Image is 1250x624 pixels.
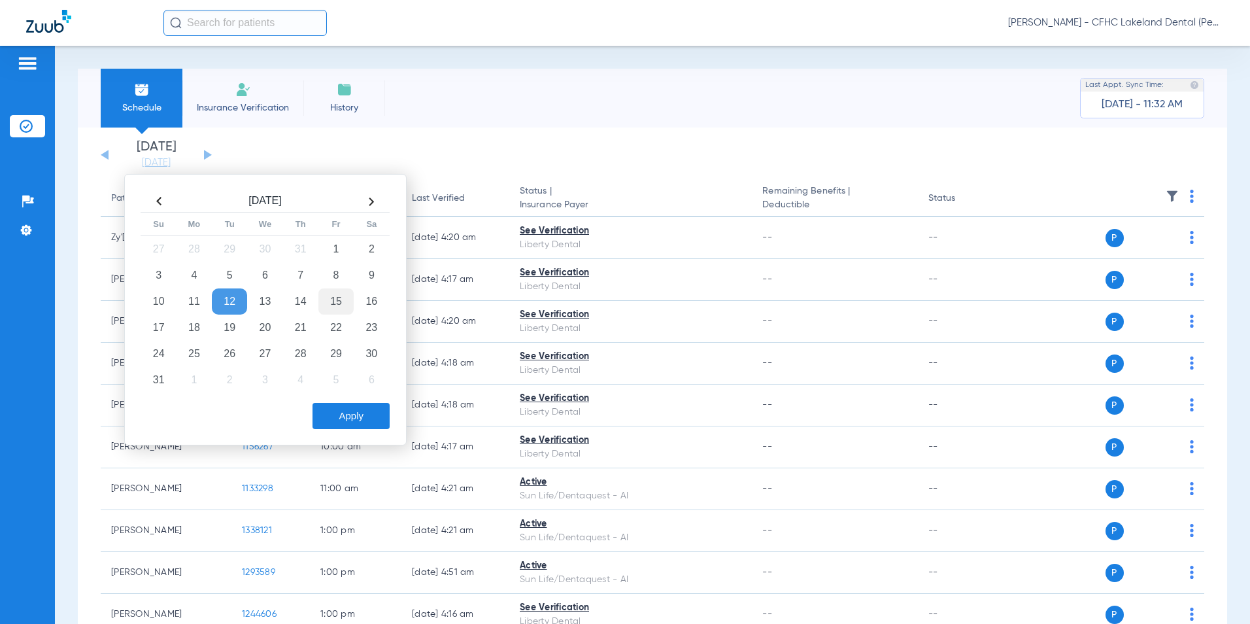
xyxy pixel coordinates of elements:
[401,552,509,594] td: [DATE] 4:51 AM
[762,526,772,535] span: --
[1106,438,1124,457] span: P
[110,101,173,114] span: Schedule
[520,447,741,461] div: Liberty Dental
[520,573,741,587] div: Sun Life/Dentaquest - AI
[401,426,509,468] td: [DATE] 4:17 AM
[310,468,401,510] td: 11:00 AM
[520,601,741,615] div: See Verification
[1190,524,1194,537] img: group-dot-blue.svg
[509,181,752,217] th: Status |
[918,343,1006,385] td: --
[1106,229,1124,247] span: P
[1190,398,1194,411] img: group-dot-blue.svg
[242,568,275,577] span: 1293589
[520,224,741,238] div: See Verification
[242,526,272,535] span: 1338121
[762,400,772,409] span: --
[520,392,741,406] div: See Verification
[401,343,509,385] td: [DATE] 4:18 AM
[1106,313,1124,331] span: P
[117,156,195,169] a: [DATE]
[520,489,741,503] div: Sun Life/Dentaquest - AI
[918,510,1006,552] td: --
[111,192,169,205] div: Patient Name
[313,101,375,114] span: History
[312,403,390,429] button: Apply
[401,468,509,510] td: [DATE] 4:21 AM
[1106,564,1124,582] span: P
[170,17,182,29] img: Search Icon
[520,476,741,489] div: Active
[520,308,741,322] div: See Verification
[1190,315,1194,328] img: group-dot-blue.svg
[101,426,231,468] td: [PERSON_NAME]
[918,385,1006,426] td: --
[918,259,1006,301] td: --
[520,364,741,377] div: Liberty Dental
[310,510,401,552] td: 1:00 PM
[520,517,741,531] div: Active
[1190,356,1194,370] img: group-dot-blue.svg
[1190,482,1194,495] img: group-dot-blue.svg
[101,552,231,594] td: [PERSON_NAME]
[520,531,741,545] div: Sun Life/Dentaquest - AI
[310,552,401,594] td: 1:00 PM
[26,10,71,33] img: Zuub Logo
[177,191,354,213] th: [DATE]
[242,442,273,451] span: 1156267
[762,610,772,619] span: --
[412,192,465,205] div: Last Verified
[520,434,741,447] div: See Verification
[1102,98,1183,111] span: [DATE] - 11:32 AM
[762,442,772,451] span: --
[520,406,741,419] div: Liberty Dental
[192,101,294,114] span: Insurance Verification
[762,484,772,493] span: --
[918,468,1006,510] td: --
[111,192,221,205] div: Patient Name
[520,198,741,212] span: Insurance Payer
[235,82,251,97] img: Manual Insurance Verification
[520,238,741,252] div: Liberty Dental
[762,233,772,242] span: --
[762,568,772,577] span: --
[17,56,38,71] img: hamburger-icon
[1106,355,1124,373] span: P
[520,559,741,573] div: Active
[1106,271,1124,289] span: P
[1106,396,1124,415] span: P
[1185,561,1250,624] div: Chat Widget
[520,266,741,280] div: See Verification
[762,358,772,368] span: --
[918,301,1006,343] td: --
[520,350,741,364] div: See Verification
[520,280,741,294] div: Liberty Dental
[1190,273,1194,286] img: group-dot-blue.svg
[242,610,277,619] span: 1244606
[101,510,231,552] td: [PERSON_NAME]
[163,10,327,36] input: Search for patients
[337,82,352,97] img: History
[918,181,1006,217] th: Status
[1106,606,1124,624] span: P
[117,141,195,169] li: [DATE]
[1106,480,1124,498] span: P
[1008,16,1224,29] span: [PERSON_NAME] - CFHC Lakeland Dental (Peds)
[918,426,1006,468] td: --
[401,301,509,343] td: [DATE] 4:20 AM
[1190,440,1194,453] img: group-dot-blue.svg
[401,510,509,552] td: [DATE] 4:21 AM
[1190,80,1199,90] img: last sync help info
[1166,190,1179,203] img: filter.svg
[1106,522,1124,540] span: P
[1190,190,1194,203] img: group-dot-blue.svg
[401,385,509,426] td: [DATE] 4:18 AM
[412,192,499,205] div: Last Verified
[1085,78,1164,92] span: Last Appt. Sync Time:
[1190,231,1194,244] img: group-dot-blue.svg
[101,468,231,510] td: [PERSON_NAME]
[918,217,1006,259] td: --
[310,426,401,468] td: 10:00 AM
[242,484,273,493] span: 1133298
[752,181,917,217] th: Remaining Benefits |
